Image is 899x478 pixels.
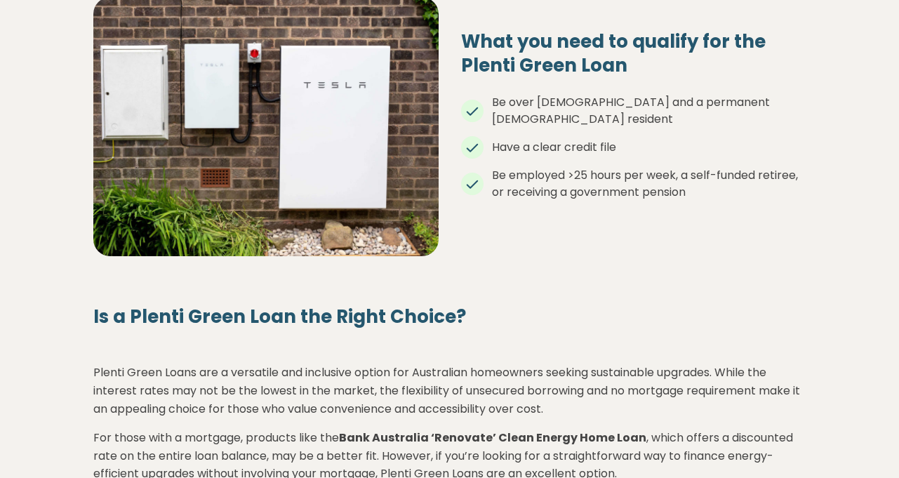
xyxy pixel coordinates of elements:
[461,30,806,78] h4: What you need to qualify for the Plenti Green Loan
[461,94,806,128] li: Be over [DEMOGRAPHIC_DATA] and a permanent [DEMOGRAPHIC_DATA] resident
[461,139,806,156] li: Have a clear credit file
[461,167,806,201] li: Be employed >25 hours per week, a self-funded retiree, or receiving a government pension
[339,430,646,446] strong: Bank Australia ‘Renovate’ Clean Energy Home Loan
[93,305,806,329] h4: Is a Plenti Green Loan the Right Choice?
[93,364,806,418] p: Plenti Green Loans are a versatile and inclusive option for Australian homeowners seeking sustain...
